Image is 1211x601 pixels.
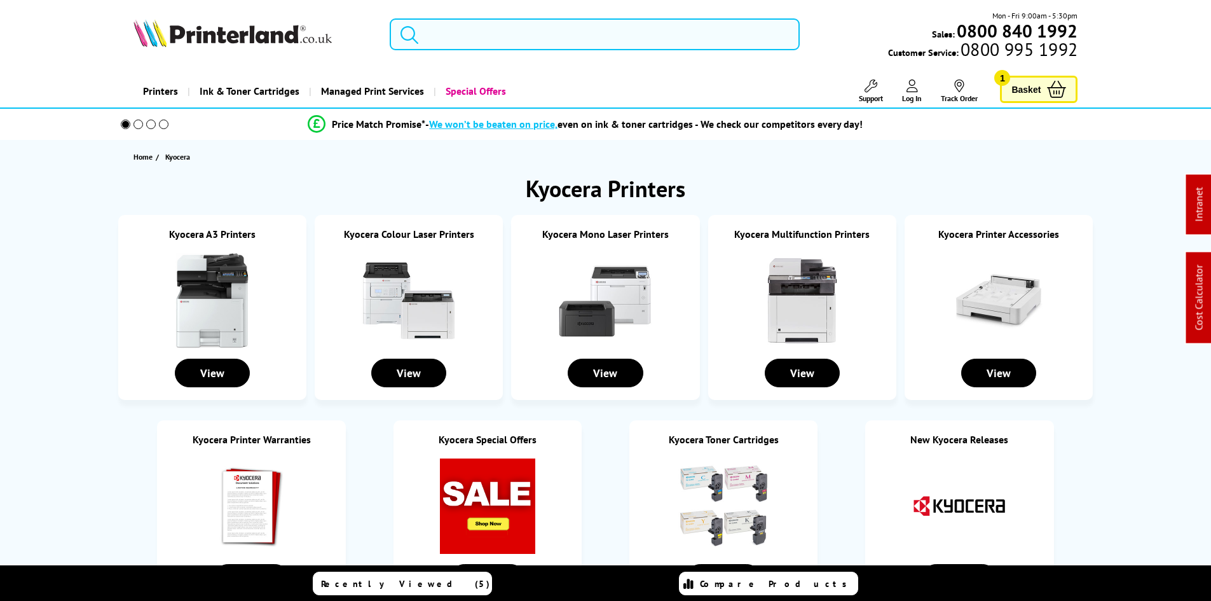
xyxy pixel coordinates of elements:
[1000,76,1078,103] a: Basket 1
[104,113,1068,135] li: modal_Promise
[309,75,434,107] a: Managed Print Services
[568,367,643,380] a: View
[321,578,490,590] span: Recently Viewed (5)
[133,19,374,50] a: Printerland Logo
[175,359,250,387] div: View
[1193,188,1205,222] a: Intranet
[959,43,1078,55] span: 0800 995 1992
[429,118,558,130] span: We won’t be beaten on price,
[669,433,779,446] a: Kyocera Toner Cartridges
[133,75,188,107] a: Printers
[755,253,850,349] img: Kyocera Multifunction Printers
[932,28,955,40] span: Sales:
[110,174,1102,204] h1: Kyocera Printers
[434,75,516,107] a: Special Offers
[859,79,883,103] a: Support
[200,75,299,107] span: Ink & Toner Cartridges
[165,253,260,349] img: Kyocera A3 Printers
[558,253,653,349] img: Kyocera Mono Laser Printers
[175,367,250,380] a: View
[994,70,1010,86] span: 1
[902,79,922,103] a: Log In
[133,150,156,163] a: Home
[734,228,870,240] a: Kyocera Multifunction Printers
[440,459,535,554] img: Kyocera Special Offers
[371,359,446,387] div: View
[450,564,525,593] div: View
[313,572,492,595] a: Recently Viewed (5)
[765,359,840,387] div: View
[1193,265,1205,331] a: Cost Calculator
[371,367,446,380] a: View
[169,228,256,240] a: Kyocera A3 Printers
[193,433,311,446] a: Kyocera Printer Warranties
[922,564,997,593] div: View
[165,152,190,162] span: Kyocera
[425,118,863,130] div: - even on ink & toner cartridges - We check our competitors every day!
[1011,81,1041,98] span: Basket
[542,228,669,240] a: Kyocera Mono Laser Printers
[902,93,922,103] span: Log In
[133,19,332,47] img: Printerland Logo
[686,564,761,593] div: View
[204,459,299,554] img: Kyocera Printer Warranties
[859,93,883,103] span: Support
[912,459,1007,554] img: New Kyocera Releases
[941,79,978,103] a: Track Order
[344,228,474,240] a: Kyocera Colour Laser Printers
[961,359,1036,387] div: View
[961,367,1036,380] a: View
[992,10,1078,22] span: Mon - Fri 9:00am - 5:30pm
[955,25,1078,37] a: 0800 840 1992
[568,359,643,387] div: View
[910,433,1008,446] a: New Kyocera Releases
[679,572,858,595] a: Compare Products
[214,564,289,593] div: View
[957,19,1078,43] b: 0800 840 1992
[439,433,537,446] a: Kyocera Special Offers
[676,459,771,554] img: Kyocera Toner Cartridges
[700,578,854,590] span: Compare Products
[188,75,309,107] a: Ink & Toner Cartridges
[332,118,425,130] span: Price Match Promise*
[951,253,1046,349] img: Kyocera Printer Accessories
[938,228,1059,240] a: Kyocera Printer Accessories
[888,43,1078,59] span: Customer Service:
[765,367,840,380] a: View
[361,253,456,349] img: Kyocera Colour Laser Printers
